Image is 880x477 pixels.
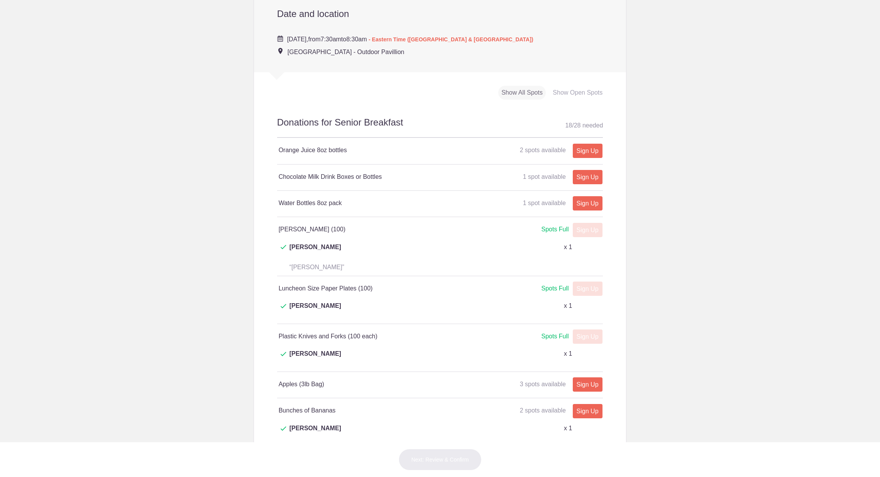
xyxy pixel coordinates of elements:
h4: Apples (3lb Bag) [279,380,440,389]
p: x 1 [564,301,572,311]
div: Spots Full [541,284,569,294]
h4: [PERSON_NAME] (100) [279,225,440,234]
h4: Water Bottles 8oz pack [279,199,440,208]
div: Spots Full [541,332,569,341]
span: [PERSON_NAME] [289,349,341,368]
span: 8:30am [346,36,367,42]
span: - Eastern Time ([GEOGRAPHIC_DATA] & [GEOGRAPHIC_DATA]) [369,36,533,42]
span: 1 spot available [523,173,566,180]
img: Check dark green [281,304,286,309]
a: Sign Up [573,170,602,184]
img: Check dark green [281,245,286,250]
h4: Orange Juice 8oz bottles [279,146,440,155]
span: [PERSON_NAME] [289,301,341,320]
span: [PERSON_NAME] [289,243,341,261]
span: / [572,122,574,129]
span: [DATE], [287,36,308,42]
h2: Date and location [277,8,603,20]
span: 1 spot available [523,200,566,206]
h4: Chocolate Milk Drink Boxes or Bottles [279,172,440,182]
button: Next: Review & Confirm [399,449,482,470]
img: Check dark green [281,352,286,356]
img: Event location [278,48,283,54]
a: Sign Up [573,196,602,210]
span: 3 spots available [520,381,566,387]
p: x 1 [564,424,572,433]
h4: Bunches of Bananas [279,406,440,415]
a: Sign Up [573,404,602,418]
p: x 1 [564,349,572,358]
h2: Donations for Senior Breakfast [277,116,603,138]
div: Show Open Spots [550,86,606,100]
h4: Luncheon Size Paper Plates (100) [279,284,440,293]
span: [GEOGRAPHIC_DATA] - Outdoor Pavillion [288,49,404,55]
span: 2 spots available [520,147,566,153]
img: Check dark green [281,426,286,431]
span: [PERSON_NAME] [289,424,341,442]
span: “[PERSON_NAME]” [289,264,344,270]
span: 7:30am [320,36,341,42]
img: Cal purple [277,36,283,42]
span: from to [287,36,533,42]
h4: Plastic Knives and Forks (100 each) [279,332,440,341]
div: Show All Spots [498,86,546,100]
span: 2 spots available [520,407,566,414]
div: 18 28 needed [565,120,603,131]
p: x 1 [564,243,572,252]
div: Spots Full [541,225,569,234]
a: Sign Up [573,144,602,158]
a: Sign Up [573,377,602,392]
